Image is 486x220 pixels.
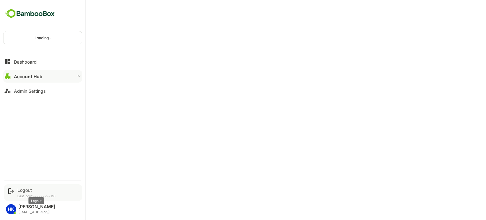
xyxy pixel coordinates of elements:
[14,74,42,79] div: Account Hub
[17,187,56,193] div: Logout
[14,88,46,94] div: Admin Settings
[3,85,82,97] button: Admin Settings
[6,204,16,214] div: HK
[3,8,57,20] img: BambooboxFullLogoMark.5f36c76dfaba33ec1ec1367b70bb1252.svg
[18,204,55,210] div: [PERSON_NAME]
[14,59,37,65] div: Dashboard
[18,210,55,214] div: [EMAIL_ADDRESS]
[3,70,82,83] button: Account Hub
[17,194,56,198] p: Last login: --- -- --:-- IST
[3,55,82,68] button: Dashboard
[3,31,82,44] div: Loading..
